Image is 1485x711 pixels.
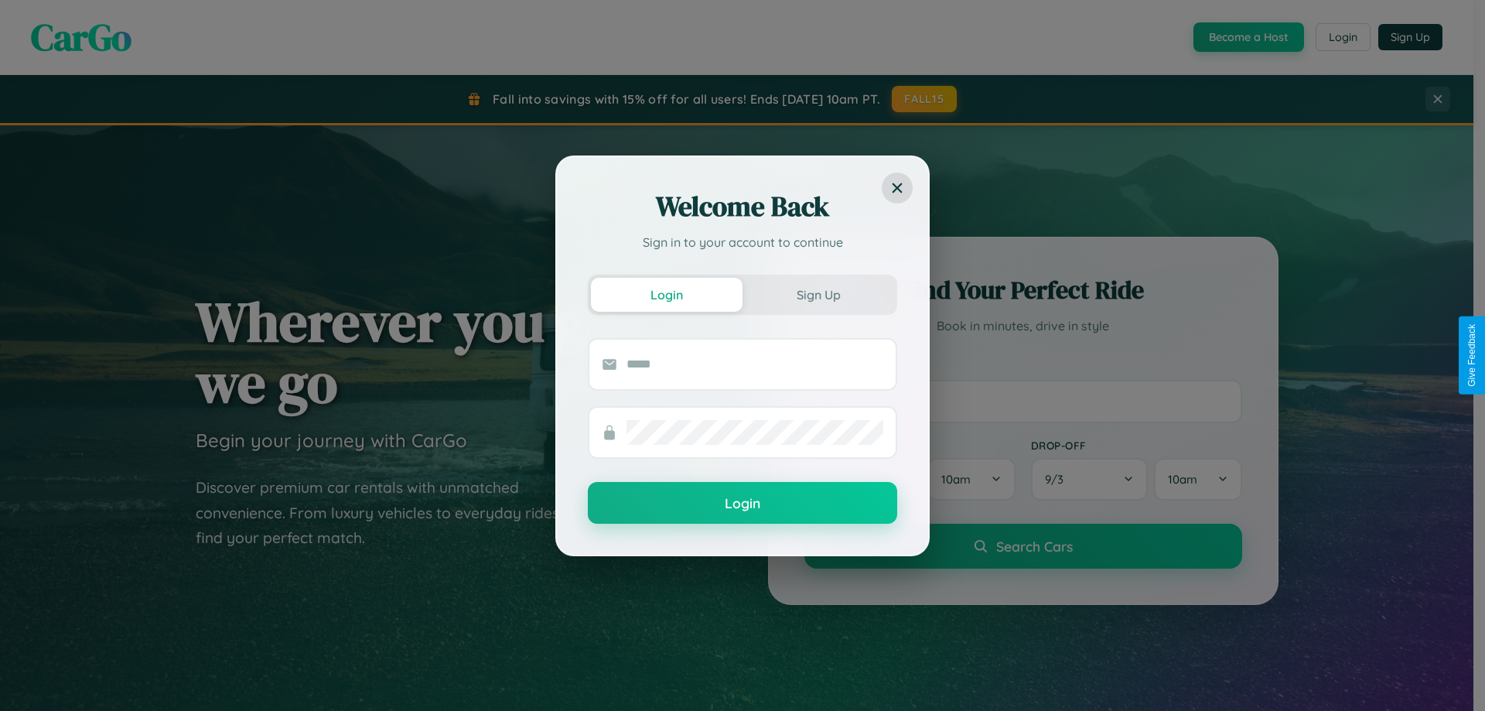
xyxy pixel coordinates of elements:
[742,278,894,312] button: Sign Up
[588,482,897,524] button: Login
[588,188,897,225] h2: Welcome Back
[1466,324,1477,387] div: Give Feedback
[591,278,742,312] button: Login
[588,233,897,251] p: Sign in to your account to continue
